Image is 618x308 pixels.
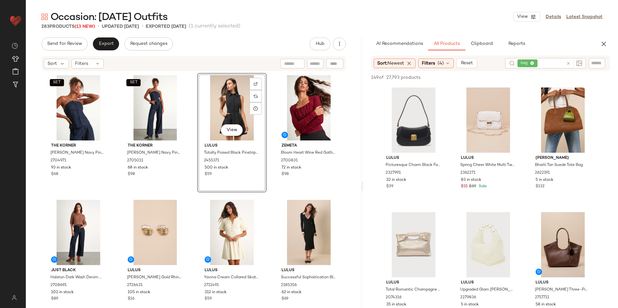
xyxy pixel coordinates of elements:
span: $89 [51,296,58,302]
span: $31 [461,184,468,190]
button: SET [50,79,64,86]
span: 2622191 [535,170,550,176]
span: 312 in stock [205,290,227,295]
span: 68 in stock [128,165,148,171]
span: 5 in stock [536,177,553,183]
button: Hub [310,37,330,50]
button: View [513,12,540,22]
img: 2726431_02_topdown_2025-08-14.jpg [123,200,187,265]
span: Lulus [461,155,516,161]
span: $59 [205,296,212,302]
span: [PERSON_NAME] Navy Pinstriped Wide-Leg Trouser Pants [127,150,182,156]
span: $39 [469,184,476,190]
span: 2279836 [460,295,476,301]
img: 11034881_2327991.jpg [381,87,446,153]
span: (4) [438,60,444,67]
span: 149 of [371,74,384,81]
span: $69 [282,296,288,302]
span: [PERSON_NAME] [536,155,590,161]
img: 11849561_2455371.jpg [199,75,264,140]
span: [PERSON_NAME] Gold Rhinestone Layered Hoop Earrings [127,275,182,281]
span: 2185356 [281,282,297,288]
span: (13 New) [75,24,95,29]
span: 2757711 [535,295,549,301]
span: Bharlii Tan Suede Tote Bag [535,162,583,168]
span: The Korner [128,143,182,149]
span: Filters [422,60,435,67]
button: Request changes [124,37,173,50]
img: svg%3e [254,82,258,86]
span: • [98,23,99,30]
a: Details [546,14,561,20]
span: All Products [433,41,460,46]
button: SET [126,79,141,86]
img: 10943581_2185356.jpg [276,200,341,265]
span: $98 [128,171,135,177]
span: Sale [477,184,487,189]
span: 2708691 [50,282,67,288]
span: Reports [508,41,525,46]
span: SET [130,80,138,85]
img: svg%3e [41,14,48,20]
img: svg%3e [509,60,515,66]
span: Just Black [51,268,106,273]
p: updated [DATE] [102,23,139,30]
img: 2622191_04_misc_1.jpg [530,87,595,153]
span: Occasion: [DATE] Outfits [50,11,167,24]
span: Spring Cheer White Multi Tweed Crossbody Bag [460,162,515,168]
span: Filters [75,60,88,67]
span: 105 in stock [128,290,150,295]
span: Sort [48,60,57,67]
span: Send for Review [47,41,82,46]
img: heart_red.DM2ytmEG.svg [9,14,22,27]
span: $98 [282,171,289,177]
span: 72 in stock [282,165,301,171]
span: Lulus [461,280,516,286]
span: 2705011 [127,158,143,164]
span: 32 in stock [386,177,406,183]
span: $132 [536,184,545,190]
span: Total Romantic Champagne Satin Bow Clutch [386,287,440,293]
span: Lulus [536,280,590,286]
span: (1 currently selected) [189,23,240,30]
span: Request changes [130,41,167,46]
img: svg%3e [8,295,20,300]
span: AI Recommendations [376,41,423,46]
img: svg%3e [254,94,258,98]
span: Upgraded Glam [PERSON_NAME] Handbag [460,287,515,293]
button: View [221,124,243,136]
span: Clipboard [470,41,493,46]
span: Export [98,41,113,46]
span: 27,793 products [386,74,421,81]
img: svg%3e [12,43,18,49]
span: 2726431 [127,282,143,288]
span: Totally Poised Black Pinstriped Collared Mini Dress With Pockets [204,150,259,156]
span: Sort: [377,60,404,67]
span: 5 in stock [461,302,479,308]
span: The Korner [51,143,106,149]
img: 2757711_02_front_2025-08-27.jpg [530,212,595,277]
img: 2708691_01_hero_2025-08-26.jpg [46,200,111,265]
span: 2700831 [281,158,298,164]
span: 83 in stock [461,177,481,183]
span: Reset [461,61,473,66]
span: Lulus [282,268,336,273]
span: Newest [388,61,404,66]
span: Zemeta [282,143,336,149]
span: Successful Sophistication Black Color Block Midi Sweater Dress [281,275,336,281]
span: Halston Dark Wash Denim Wide-Leg High-Rise Jeans [50,275,105,281]
img: 2704971_01_hero_2025-08-20.jpg [46,75,111,140]
div: Products [41,23,95,30]
img: 9922761_2074316.jpg [381,212,446,277]
img: 2705011_02_fullbody_2025-08-20.jpg [123,75,187,140]
span: 35 in stock [386,302,406,308]
button: Send for Review [41,37,88,50]
img: 10997641_2279836.jpg [456,212,521,277]
span: 62 in stock [282,290,302,295]
span: bag [521,60,530,66]
p: Exported [DATE] [146,23,186,30]
span: Lulus [386,280,441,286]
button: Export [93,37,119,50]
span: View [226,128,237,133]
span: $68 [51,171,58,177]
